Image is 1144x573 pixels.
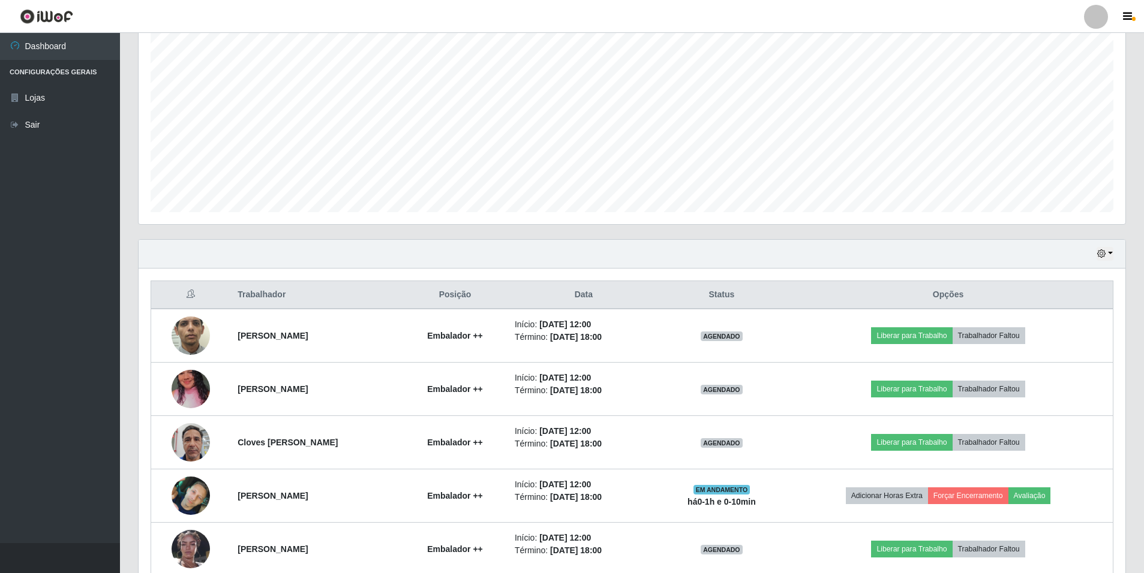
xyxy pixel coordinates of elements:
[172,417,210,468] img: 1752934978017.jpeg
[550,385,602,395] time: [DATE] 18:00
[701,331,743,341] span: AGENDADO
[550,439,602,448] time: [DATE] 18:00
[238,544,308,554] strong: [PERSON_NAME]
[515,491,653,503] li: Término:
[515,331,653,343] li: Término:
[515,478,653,491] li: Início:
[953,327,1025,344] button: Trabalhador Faltou
[238,438,338,447] strong: Cloves [PERSON_NAME]
[539,533,591,542] time: [DATE] 12:00
[515,438,653,450] li: Término:
[550,492,602,502] time: [DATE] 18:00
[230,281,403,309] th: Trabalhador
[172,293,210,378] img: 1747894818332.jpeg
[508,281,660,309] th: Data
[427,544,483,554] strong: Embalador ++
[871,434,952,451] button: Liberar para Trabalho
[550,545,602,555] time: [DATE] 18:00
[539,426,591,436] time: [DATE] 12:00
[515,532,653,544] li: Início:
[238,331,308,340] strong: [PERSON_NAME]
[427,438,483,447] strong: Embalador ++
[871,381,952,397] button: Liberar para Trabalho
[427,491,483,500] strong: Embalador ++
[539,319,591,329] time: [DATE] 12:00
[871,327,952,344] button: Liberar para Trabalho
[701,545,743,554] span: AGENDADO
[403,281,508,309] th: Posição
[172,472,210,520] img: 1754349763609.jpeg
[539,373,591,382] time: [DATE] 12:00
[783,281,1113,309] th: Opções
[515,372,653,384] li: Início:
[953,381,1025,397] button: Trabalhador Faltou
[515,318,653,331] li: Início:
[515,544,653,557] li: Término:
[953,541,1025,557] button: Trabalhador Faltou
[515,425,653,438] li: Início:
[427,384,483,394] strong: Embalador ++
[172,355,210,423] img: 1748546544692.jpeg
[693,485,750,494] span: EM ANDAMENTO
[1008,487,1051,504] button: Avaliação
[701,385,743,394] span: AGENDADO
[238,384,308,394] strong: [PERSON_NAME]
[953,434,1025,451] button: Trabalhador Faltou
[427,331,483,340] strong: Embalador ++
[701,438,743,448] span: AGENDADO
[515,384,653,397] li: Término:
[550,332,602,342] time: [DATE] 18:00
[539,479,591,489] time: [DATE] 12:00
[20,9,73,24] img: CoreUI Logo
[687,497,756,506] strong: há 0-1 h e 0-10 min
[871,541,952,557] button: Liberar para Trabalho
[238,491,308,500] strong: [PERSON_NAME]
[928,487,1008,504] button: Forçar Encerramento
[660,281,783,309] th: Status
[846,487,928,504] button: Adicionar Horas Extra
